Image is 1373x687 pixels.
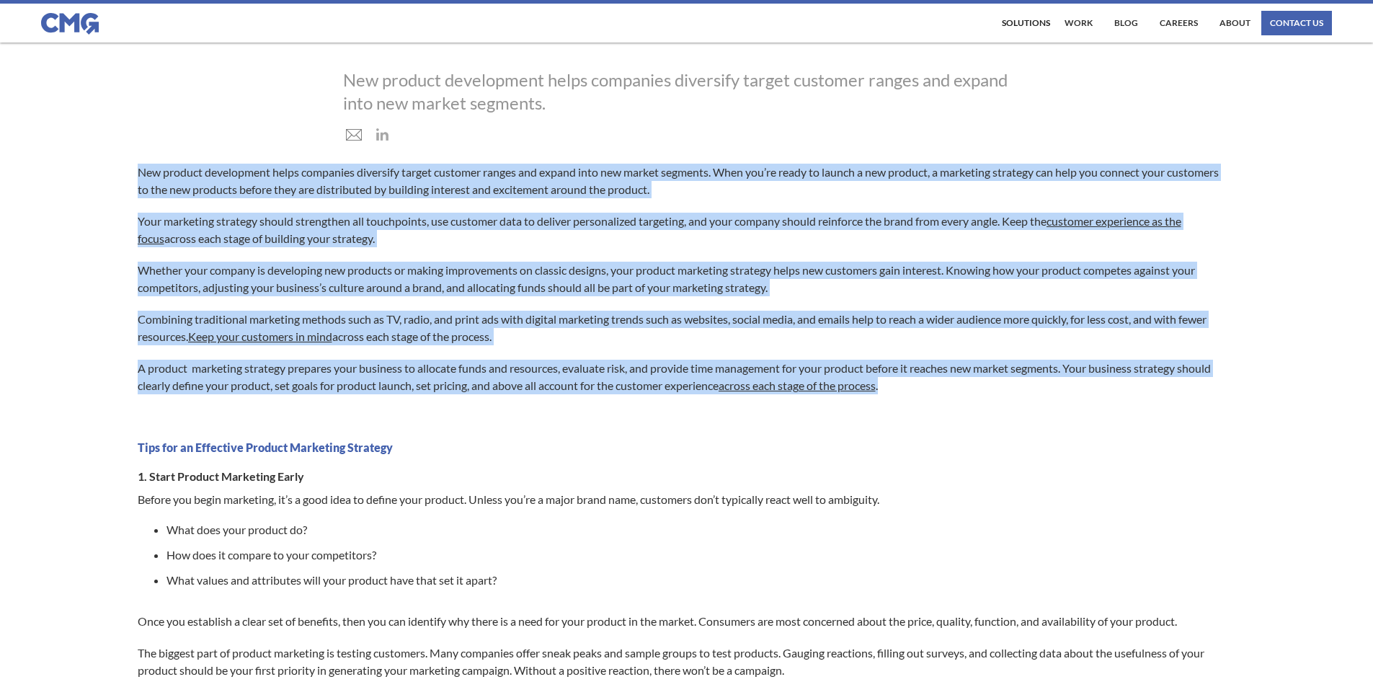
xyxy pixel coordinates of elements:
div: Solutions [1002,19,1050,27]
li: What does your product do? [166,523,1222,537]
a: About [1216,11,1254,35]
li: How does it compare to your competitors? [166,548,1222,562]
p: Whether your company is developing new products or making improvements on classic designs, your p... [138,262,1222,296]
div: contact us [1270,19,1323,27]
p: Your marketing strategy should strengthen all touchpoints, use customer data to deliver personali... [138,213,1222,247]
strong: 1. Start Product Marketing Early [138,469,304,483]
p: Once you establish a clear set of benefits, then you can identify why there is a need for your pr... [138,613,1222,630]
a: Blog [1111,11,1142,35]
div: New product development helps companies diversify target customer ranges and expand into new mark... [343,68,1030,115]
p: A product marketing strategy prepares your business to allocate funds and resources, evaluate ris... [138,360,1222,394]
img: CMG logo in blue. [41,13,99,35]
a: work [1061,11,1096,35]
p: Before you begin marketing, it’s a good idea to define your product. Unless you’re a major brand ... [138,491,1222,508]
a: across each stage of the process [719,378,876,392]
a: Keep your customers in mind [188,329,332,343]
img: mail icon in grey [345,128,363,143]
h3: Tips for an Effective Product Marketing Strategy [138,440,1222,455]
p: New product development helps companies diversify target customer ranges and expand into new mark... [138,164,1222,198]
a: Careers [1156,11,1201,35]
p: ‍ [138,409,1222,426]
img: LinkedIn icon in grey [375,127,390,142]
p: The biggest part of product marketing is testing customers. Many companies offer sneak peaks and ... [138,644,1222,679]
li: What values and attributes will your product have that set it apart? [166,573,1222,588]
p: Combining traditional marketing methods such as TV, radio, and print ads with digital marketing t... [138,311,1222,345]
